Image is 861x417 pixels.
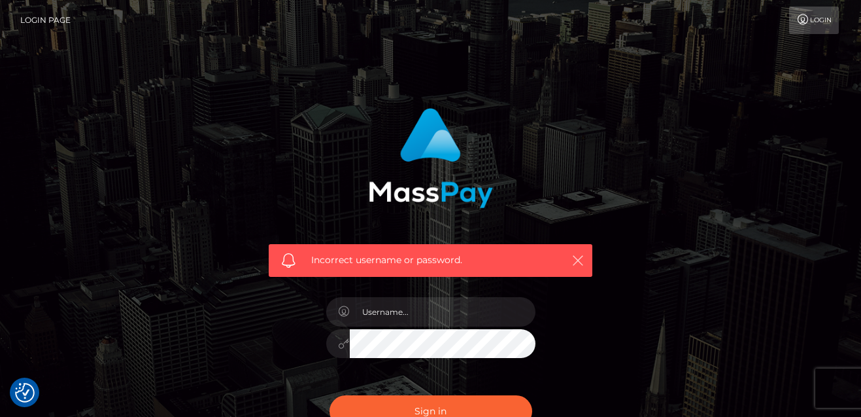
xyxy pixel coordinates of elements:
a: Login [789,7,839,34]
a: Login Page [20,7,71,34]
span: Incorrect username or password. [311,253,550,267]
input: Username... [350,297,535,327]
button: Consent Preferences [15,383,35,403]
img: Revisit consent button [15,383,35,403]
img: MassPay Login [369,108,493,208]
